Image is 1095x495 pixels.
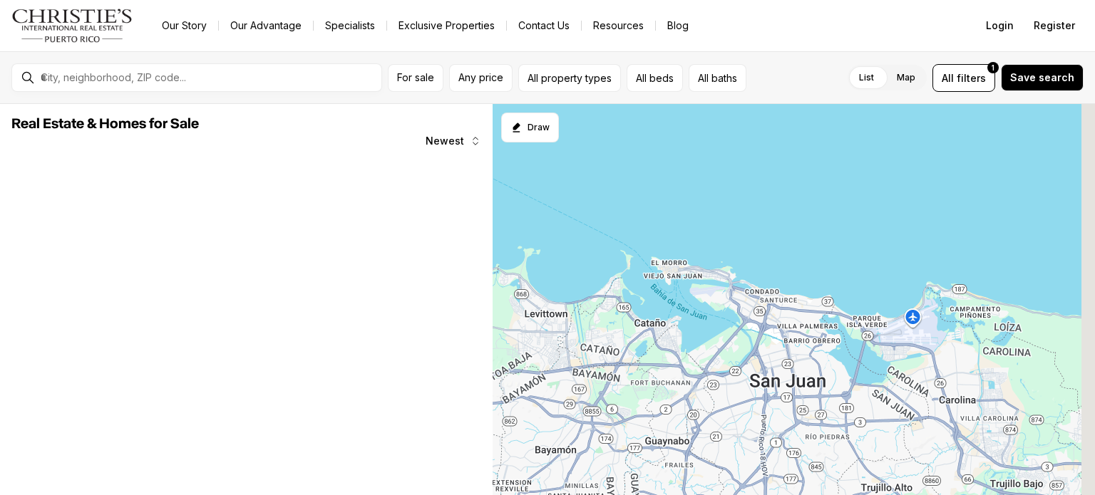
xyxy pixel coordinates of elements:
a: Our Advantage [219,16,313,36]
button: All property types [518,64,621,92]
span: Save search [1010,72,1074,83]
span: Real Estate & Homes for Sale [11,117,199,131]
span: For sale [397,72,434,83]
button: Start drawing [501,113,559,142]
a: Exclusive Properties [387,16,506,36]
span: Newest [426,135,464,147]
a: Resources [582,16,655,36]
span: filters [957,71,986,85]
label: List [848,65,885,90]
button: Contact Us [507,16,581,36]
span: Login [986,20,1014,31]
span: Any price [458,72,503,83]
button: All baths [689,64,746,92]
button: Any price [449,64,513,92]
a: Our Story [150,16,218,36]
button: For sale [388,64,443,92]
span: 1 [992,62,994,73]
button: Login [977,11,1022,40]
button: Allfilters1 [932,64,995,92]
label: Map [885,65,927,90]
button: Register [1025,11,1084,40]
a: Specialists [314,16,386,36]
button: Newest [417,127,490,155]
span: All [942,71,954,85]
button: Save search [1001,64,1084,91]
button: All beds [627,64,683,92]
a: Blog [656,16,700,36]
span: Register [1034,20,1075,31]
img: logo [11,9,133,43]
